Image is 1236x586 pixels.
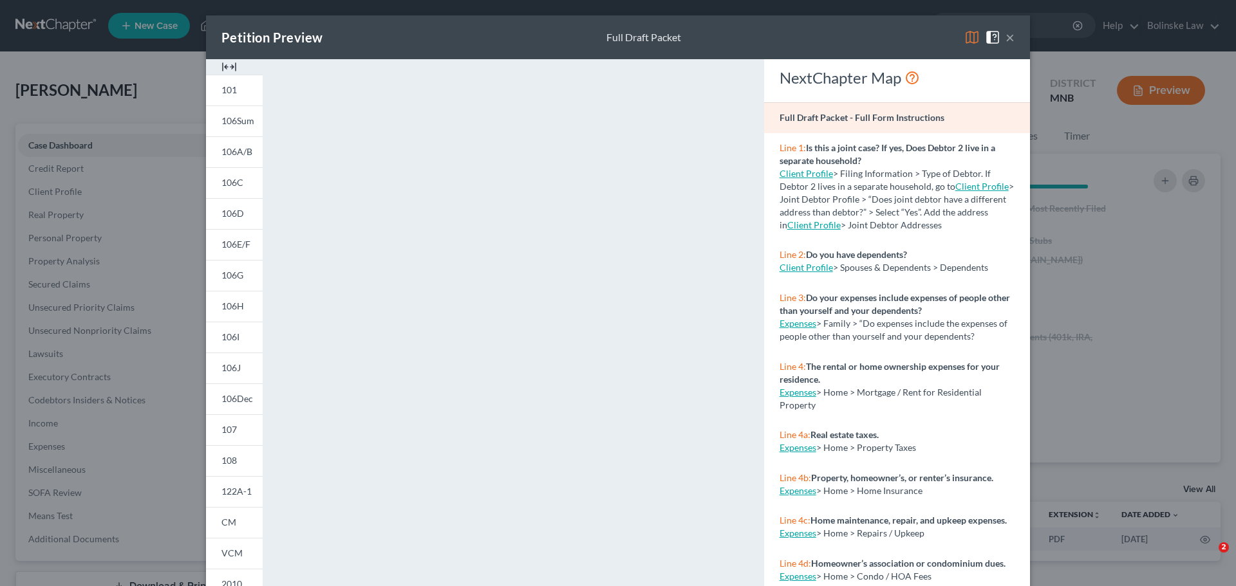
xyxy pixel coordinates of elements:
[780,142,806,153] span: Line 1:
[221,331,239,342] span: 106I
[221,547,243,558] span: VCM
[810,515,1007,526] strong: Home maintenance, repair, and upkeep expenses.
[811,472,993,483] strong: Property, homeowner’s, or renter’s insurance.
[206,105,263,136] a: 106Sum
[964,30,980,45] img: map-eea8200ae884c6f1103ae1953ef3d486a96c86aabb227e865a55264e3737af1f.svg
[206,353,263,383] a: 106J
[780,515,810,526] span: Line 4c:
[985,30,1000,45] img: help-close-5ba153eb36485ed6c1ea00a893f15db1cb9b99d6cae46e1a8edb6c62d00a1a76.svg
[206,198,263,229] a: 106D
[221,270,243,280] span: 106G
[206,260,263,291] a: 106G
[206,383,263,414] a: 106Dec
[221,393,253,404] span: 106Dec
[780,318,1007,342] span: > Family > “Do expenses include the expenses of people other than yourself and your dependents?
[955,181,1009,192] a: Client Profile
[206,229,263,260] a: 106E/F
[206,507,263,538] a: CM
[780,181,1014,230] span: > Joint Debtor Profile > “Does joint debtor have a different address than debtor?” > Select “Yes”...
[206,476,263,507] a: 122A-1
[780,429,810,440] span: Line 4a:
[606,30,681,45] div: Full Draft Packet
[780,168,833,179] a: Client Profile
[780,472,811,483] span: Line 4b:
[221,239,250,250] span: 106E/F
[780,292,1010,316] strong: Do your expenses include expenses of people other than yourself and your dependents?
[780,168,991,192] span: > Filing Information > Type of Debtor. If Debtor 2 lives in a separate household, go to
[221,59,237,75] img: expand-e0f6d898513216a626fdd78e52531dac95497ffd26381d4c15ee2fc46db09dca.svg
[221,486,252,497] span: 122A-1
[780,387,982,410] span: > Home > Mortgage / Rent for Residential Property
[816,571,932,581] span: > Home > Condo / HOA Fees
[221,362,241,373] span: 106J
[780,361,1000,385] strong: The rental or home ownership expenses for your residence.
[780,68,1015,88] div: NextChapter Map
[780,318,816,329] a: Expenses
[833,262,988,273] span: > Spouses & Dependents > Dependents
[806,249,907,260] strong: Do you have dependents?
[816,527,924,538] span: > Home > Repairs / Upkeep
[780,387,816,398] a: Expenses
[221,517,236,527] span: CM
[221,84,237,95] span: 101
[811,558,1006,569] strong: Homeowner’s association or condominium dues.
[206,445,263,476] a: 108
[221,28,323,46] div: Petition Preview
[787,219,841,230] a: Client Profile
[810,429,879,440] strong: Real estate taxes.
[780,571,816,581] a: Expenses
[206,322,263,353] a: 106I
[221,424,237,435] span: 107
[780,527,816,538] a: Expenses
[206,167,263,198] a: 106C
[780,558,811,569] span: Line 4d:
[780,249,806,260] span: Line 2:
[1192,542,1223,573] iframe: Intercom live chat
[221,115,254,126] span: 106Sum
[206,538,263,569] a: VCM
[780,361,806,372] span: Line 4:
[780,292,806,303] span: Line 3:
[787,219,942,230] span: > Joint Debtor Addresses
[780,112,944,123] strong: Full Draft Packet - Full Form Instructions
[816,442,916,453] span: > Home > Property Taxes
[221,177,243,188] span: 106C
[221,455,237,466] span: 108
[206,136,263,167] a: 106A/B
[816,485,922,496] span: > Home > Home Insurance
[206,75,263,105] a: 101
[780,142,995,166] strong: Is this a joint case? If yes, Does Debtor 2 live in a separate household?
[780,442,816,453] a: Expenses
[1219,542,1229,553] span: 2
[221,208,244,219] span: 106D
[221,300,244,311] span: 106H
[780,485,816,496] a: Expenses
[206,414,263,445] a: 107
[780,262,833,273] a: Client Profile
[206,291,263,322] a: 106H
[1006,30,1015,45] button: ×
[221,146,252,157] span: 106A/B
